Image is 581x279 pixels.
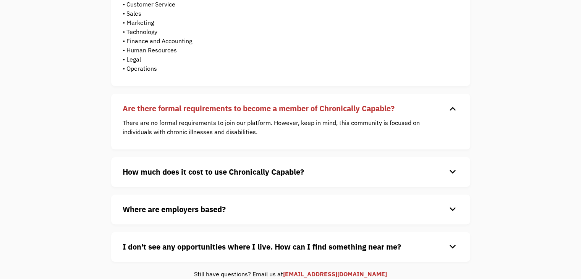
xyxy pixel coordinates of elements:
strong: Are there formal requirements to become a member of Chronically Capable? [123,103,395,114]
strong: Where are employers based? [123,204,226,214]
div: keyboard_arrow_down [447,241,459,253]
div: keyboard_arrow_down [447,166,459,178]
strong: How much does it cost to use Chronically Capable? [123,167,304,177]
strong: I don't see any opportunities where I live. How can I find something near me? [123,242,401,252]
div: Still have questions? Email us at [111,269,470,279]
p: There are no formal requirements to join our platform. However, keep in mind, this community is f... [123,118,447,136]
div: keyboard_arrow_down [447,204,459,215]
a: [EMAIL_ADDRESS][DOMAIN_NAME] [283,270,387,278]
div: keyboard_arrow_down [447,103,459,114]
